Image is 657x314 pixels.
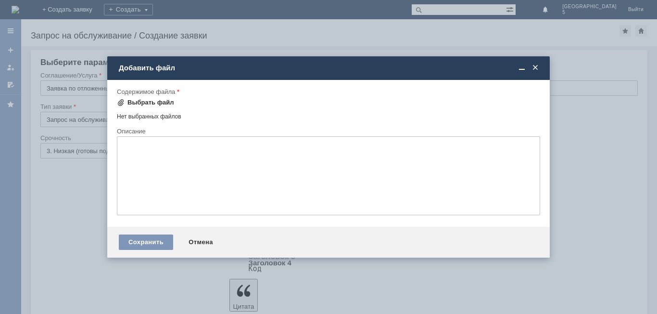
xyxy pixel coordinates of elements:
div: Прошу удалить отложенный чек [PERSON_NAME] [PERSON_NAME] [4,4,140,19]
span: Свернуть (Ctrl + M) [517,64,527,72]
div: Выбрать файл [127,99,174,106]
span: Закрыть [531,64,540,72]
div: Добавить файл [119,64,540,72]
div: Описание [117,128,538,134]
div: Содержимое файла [117,89,538,95]
div: Нет выбранных файлов [117,109,540,120]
